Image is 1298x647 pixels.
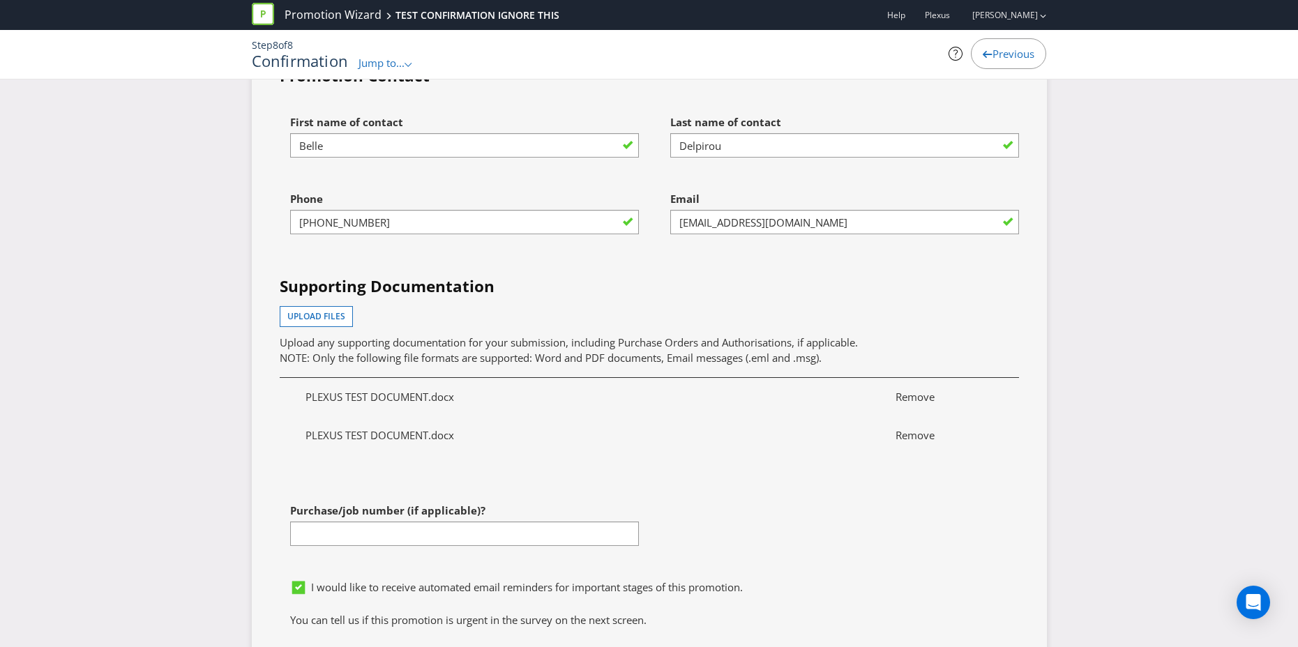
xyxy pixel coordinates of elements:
p: You can tell us if this promotion is urgent in the survey on the next screen. [290,613,1009,627]
a: [PERSON_NAME] [958,9,1038,21]
span: Email [670,192,700,206]
p: PLEXUS TEST DOCUMENT.docx [295,390,885,404]
h4: Supporting Documentation [280,275,1019,298]
span: Previous [993,47,1034,61]
span: Upload files [287,310,345,322]
span: 8 [287,38,293,52]
span: Upload any supporting documentation for your submission, including Purchase Orders and Authorisat... [280,335,858,349]
h1: Confirmation [252,52,349,69]
span: of [278,38,287,52]
span: Plexus [925,9,950,21]
span: I would like to receive automated email reminders for important stages of this promotion. [311,580,743,594]
span: Step [252,38,273,52]
a: Help [887,9,905,21]
span: NOTE: Only the following file formats are supported: Word and PDF documents, Email messages (.eml... [280,351,822,365]
span: Remove [885,390,1003,404]
div: Open Intercom Messenger [1237,586,1270,619]
span: Purchase/job number (if applicable)? [290,503,485,517]
p: PLEXUS TEST DOCUMENT.docx [295,428,885,443]
span: Phone [290,192,323,206]
span: Jump to... [359,56,405,70]
span: Remove [885,428,1003,443]
span: 8 [273,38,278,52]
a: Promotion Wizard [285,7,382,23]
span: First name of contact [290,115,403,129]
span: Last name of contact [670,115,781,129]
button: Upload files [280,306,353,327]
div: TEST CONFIRMATION IGNORE THIS [395,8,559,22]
